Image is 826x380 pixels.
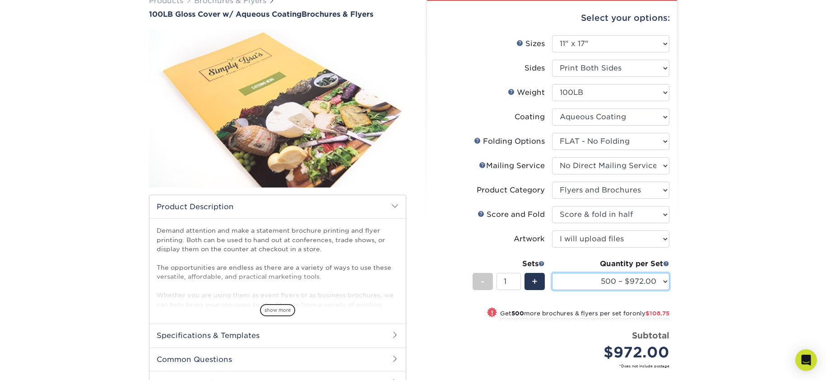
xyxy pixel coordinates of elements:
strong: Subtotal [632,330,669,340]
div: Quantity per Set [552,258,669,269]
span: - [481,275,485,288]
div: Coating [515,112,545,122]
span: only [632,310,669,317]
small: Get more brochures & flyers per set for [500,310,669,319]
img: 100LB Gloss Cover<br/>w/ Aqueous Coating 01 [149,19,406,197]
span: + [532,275,538,288]
div: Weight [508,87,545,98]
p: Demand attention and make a statement brochure printing and flyer printing. Both can be used to h... [157,226,399,364]
div: Product Category [477,185,545,196]
h1: Brochures & Flyers [149,10,406,19]
div: Artwork [514,234,545,244]
a: 100LB Gloss Cover w/ Aqueous CoatingBrochures & Flyers [149,10,406,19]
small: *Does not include postage [441,363,669,369]
div: Sides [524,63,545,74]
span: ! [491,308,493,318]
div: $972.00 [559,342,669,363]
strong: 500 [511,310,524,317]
div: Sets [473,258,545,269]
div: Mailing Service [479,160,545,171]
div: Select your options: [434,1,670,35]
span: show more [260,304,295,316]
span: $108.75 [645,310,669,317]
div: Open Intercom Messenger [795,349,817,371]
div: Folding Options [474,136,545,147]
h2: Specifications & Templates [149,324,406,347]
span: 100LB Gloss Cover w/ Aqueous Coating [149,10,302,19]
h2: Common Questions [149,347,406,371]
h2: Product Description [149,195,406,218]
div: Sizes [516,38,545,49]
div: Score and Fold [478,209,545,220]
